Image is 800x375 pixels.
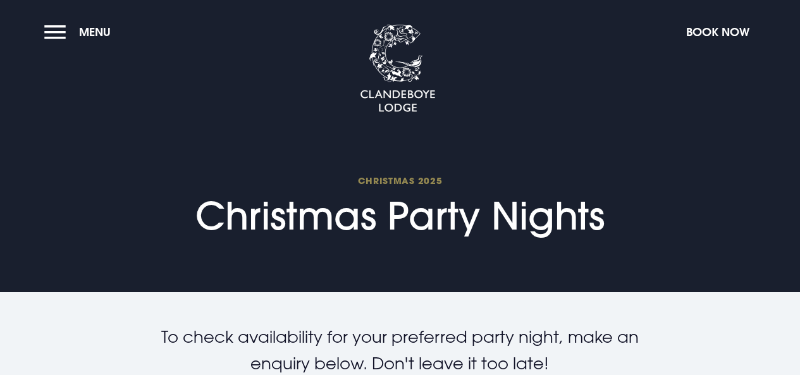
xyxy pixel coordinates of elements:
span: Menu [79,25,111,39]
button: Book Now [680,18,756,46]
span: Christmas 2025 [195,175,605,187]
img: Clandeboye Lodge [360,25,436,113]
h1: Christmas Party Nights [195,175,605,238]
button: Menu [44,18,117,46]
